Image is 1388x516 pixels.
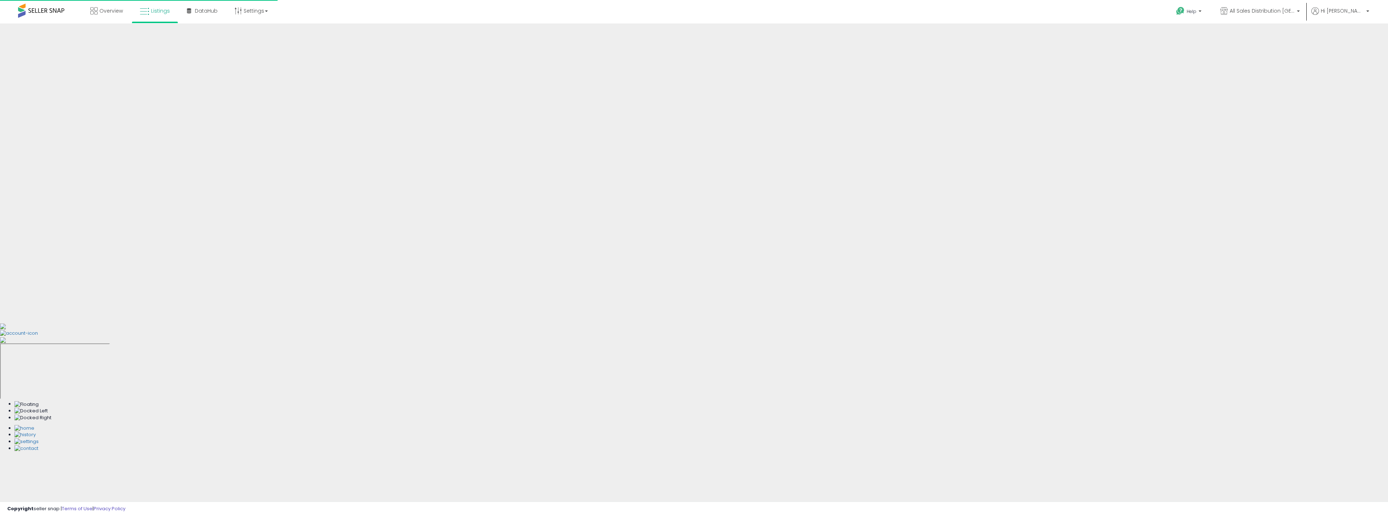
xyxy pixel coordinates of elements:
span: Listings [151,7,170,14]
i: Get Help [1176,6,1185,16]
span: Overview [99,7,123,14]
img: Docked Right [14,415,51,421]
span: Help [1187,8,1196,14]
img: Docked Left [14,408,48,415]
span: Hi [PERSON_NAME] [1321,7,1364,14]
img: Settings [14,438,39,445]
span: DataHub [195,7,218,14]
a: Hi [PERSON_NAME] [1311,7,1369,23]
img: Floating [14,401,39,408]
span: All Sales Distribution [GEOGRAPHIC_DATA] [1230,7,1295,14]
img: History [14,432,36,438]
a: Help [1170,1,1209,23]
img: Home [14,425,34,432]
img: Contact [14,445,38,452]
